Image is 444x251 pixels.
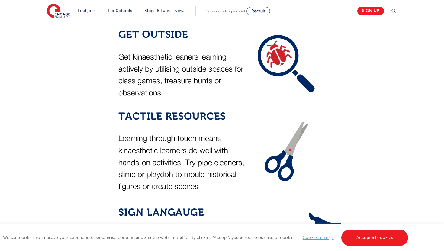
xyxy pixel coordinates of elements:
a: Find jobs [78,8,96,13]
a: Cookie settings [303,235,334,240]
a: Recruit [246,7,270,15]
a: For Schools [108,8,132,13]
span: We use cookies to improve your experience, personalise content, and analyse website traffic. By c... [3,235,410,240]
a: Sign up [357,7,384,15]
a: Blogs & Latest News [144,8,185,13]
a: Accept all cookies [341,230,408,246]
img: Engage Education [47,4,70,19]
span: Recruit [251,9,265,13]
span: Schools looking for staff [206,9,245,13]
